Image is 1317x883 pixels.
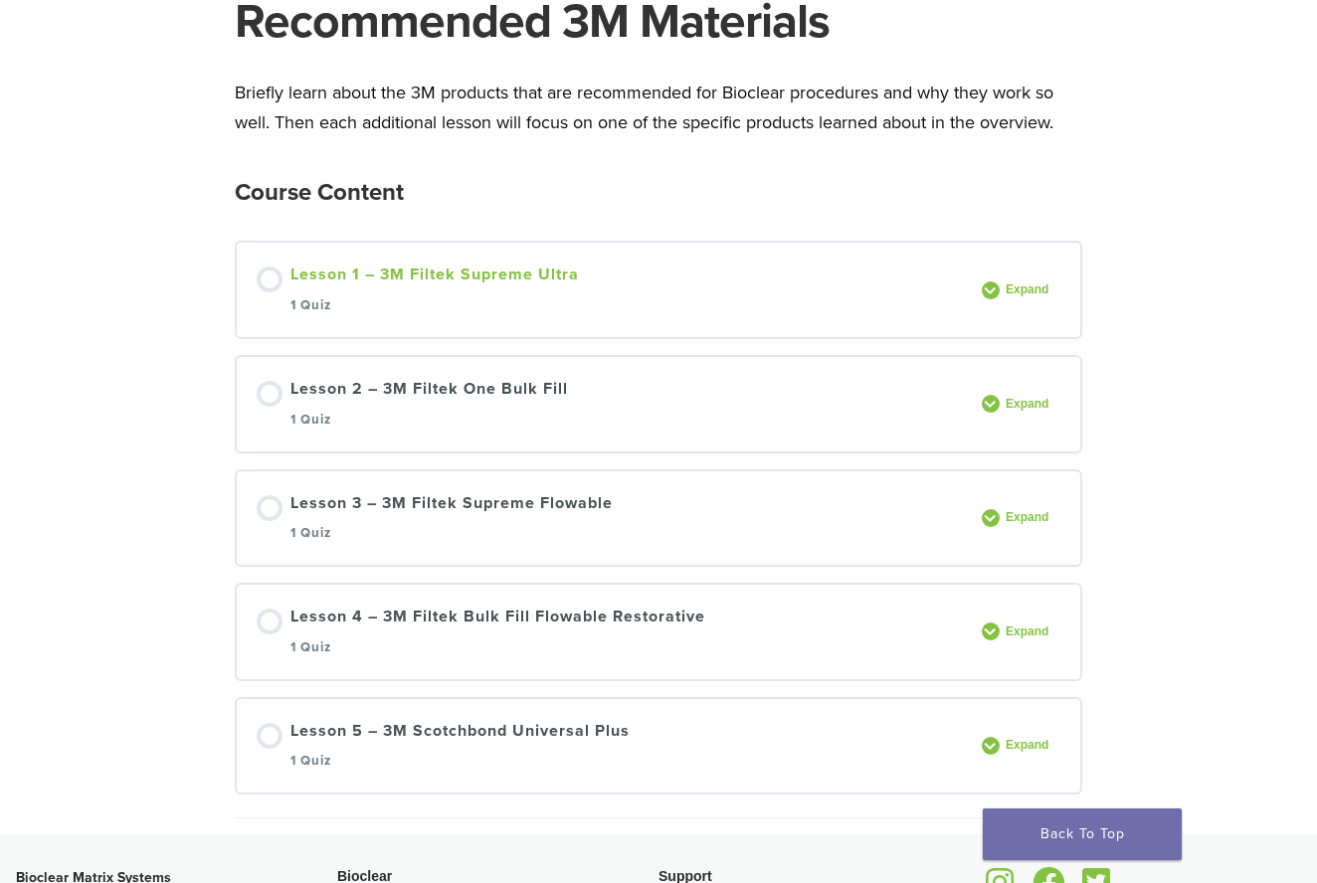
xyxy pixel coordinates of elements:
span: 1 Quiz [290,639,331,655]
span: Expand [1000,510,1060,525]
div: Lesson 1 – 3M Filtek Supreme Ultra [290,263,579,317]
a: Back To Top [983,808,1182,860]
span: Expand [1000,624,1060,639]
a: Lesson 3 – 3M Filtek Supreme Flowable 1 Quiz [257,491,970,546]
h2: Course Content [235,169,404,217]
span: 1 Quiz [290,525,331,541]
span: Expand [1000,397,1060,412]
div: Lesson 3 – 3M Filtek Supreme Flowable [290,491,613,546]
p: Briefly learn about the 3M products that are recommended for Bioclear procedures and why they wor... [235,78,1083,137]
span: 1 Quiz [290,753,331,769]
span: Expand [1000,282,1060,297]
span: Expand [1000,738,1060,753]
a: Lesson 5 – 3M Scotchbond Universal Plus 1 Quiz [257,719,970,774]
a: Lesson 1 – 3M Filtek Supreme Ultra 1 Quiz [257,263,970,317]
span: 1 Quiz [290,412,331,428]
div: Lesson 5 – 3M Scotchbond Universal Plus [290,719,630,774]
a: Lesson 2 – 3M Filtek One Bulk Fill 1 Quiz [257,377,970,432]
a: Lesson 4 – 3M Filtek Bulk Fill Flowable Restorative 1 Quiz [257,605,970,659]
span: 1 Quiz [290,297,331,313]
div: Lesson 2 – 3M Filtek One Bulk Fill [290,377,568,432]
div: Lesson 4 – 3M Filtek Bulk Fill Flowable Restorative [290,605,705,659]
